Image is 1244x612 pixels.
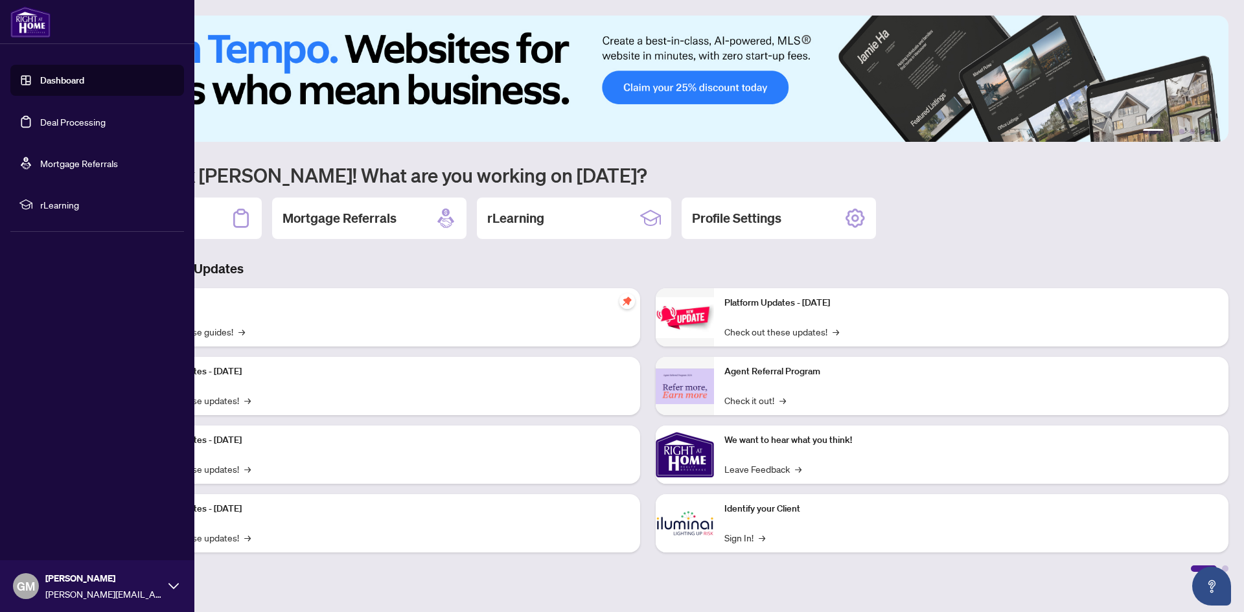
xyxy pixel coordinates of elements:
[67,16,1228,142] img: Slide 0
[40,116,106,128] a: Deal Processing
[17,577,35,595] span: GM
[282,209,397,227] h2: Mortgage Referrals
[45,587,162,601] span: [PERSON_NAME][EMAIL_ADDRESS][PERSON_NAME][DOMAIN_NAME]
[724,502,1218,516] p: Identify your Client
[724,324,839,339] a: Check out these updates!→
[656,297,714,338] img: Platform Updates - June 23, 2025
[1192,567,1231,606] button: Open asap
[656,368,714,404] img: Agent Referral Program
[487,209,544,227] h2: rLearning
[656,425,714,484] img: We want to hear what you think!
[1169,129,1174,134] button: 2
[244,462,251,476] span: →
[692,209,781,227] h2: Profile Settings
[833,324,839,339] span: →
[795,462,801,476] span: →
[136,502,630,516] p: Platform Updates - [DATE]
[724,462,801,476] a: Leave Feedback→
[238,324,245,339] span: →
[136,296,630,310] p: Self-Help
[136,365,630,379] p: Platform Updates - [DATE]
[1190,129,1195,134] button: 4
[40,157,118,169] a: Mortgage Referrals
[136,433,630,448] p: Platform Updates - [DATE]
[724,530,765,545] a: Sign In!→
[244,393,251,407] span: →
[656,494,714,552] img: Identify your Client
[724,296,1218,310] p: Platform Updates - [DATE]
[10,6,51,38] img: logo
[40,74,84,86] a: Dashboard
[1143,129,1164,134] button: 1
[1200,129,1205,134] button: 5
[67,163,1228,187] h1: Welcome back [PERSON_NAME]! What are you working on [DATE]?
[67,260,1228,278] h3: Brokerage & Industry Updates
[1210,129,1215,134] button: 6
[724,433,1218,448] p: We want to hear what you think!
[759,530,765,545] span: →
[779,393,786,407] span: →
[40,198,175,212] span: rLearning
[45,571,162,585] span: [PERSON_NAME]
[619,293,635,309] span: pushpin
[724,365,1218,379] p: Agent Referral Program
[1179,129,1184,134] button: 3
[724,393,786,407] a: Check it out!→
[244,530,251,545] span: →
